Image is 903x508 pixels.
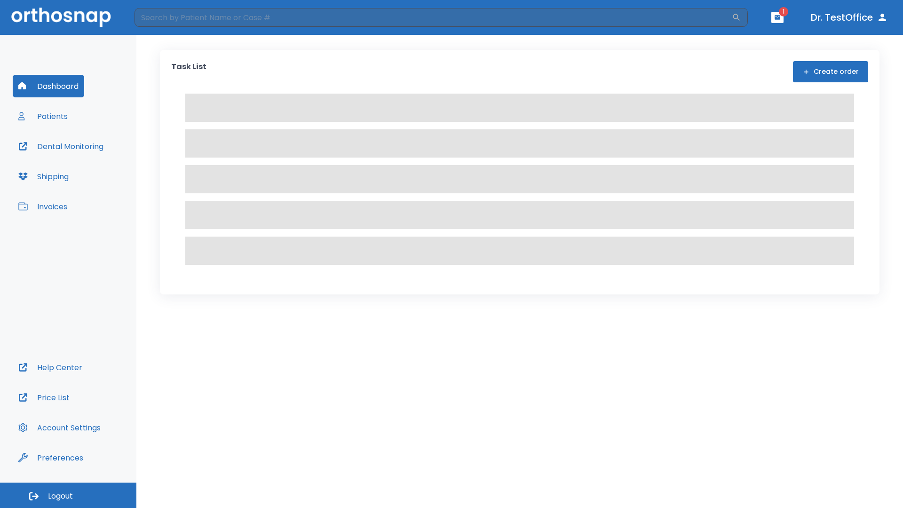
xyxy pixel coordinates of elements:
input: Search by Patient Name or Case # [135,8,732,27]
button: Dr. TestOffice [807,9,892,26]
button: Shipping [13,165,74,188]
img: Orthosnap [11,8,111,27]
span: Logout [48,491,73,501]
button: Dashboard [13,75,84,97]
button: Patients [13,105,73,127]
button: Price List [13,386,75,409]
p: Task List [171,61,206,82]
button: Invoices [13,195,73,218]
span: 1 [779,7,788,16]
button: Dental Monitoring [13,135,109,158]
button: Help Center [13,356,88,379]
button: Create order [793,61,868,82]
button: Preferences [13,446,89,469]
button: Account Settings [13,416,106,439]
